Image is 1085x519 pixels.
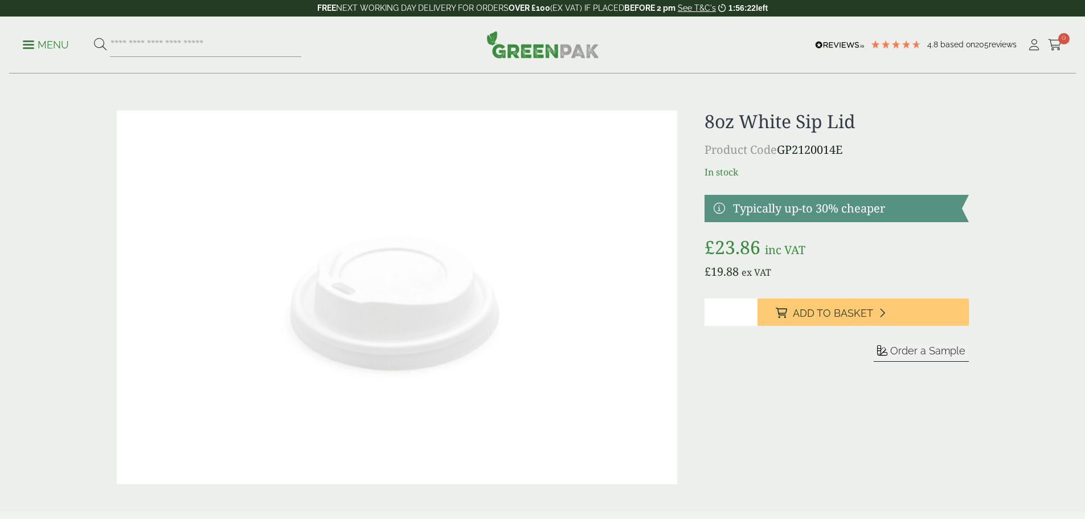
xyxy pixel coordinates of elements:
span: left [756,3,768,13]
bdi: 23.86 [705,235,760,259]
bdi: 19.88 [705,264,739,279]
strong: BEFORE 2 pm [624,3,675,13]
span: £ [705,235,715,259]
img: GreenPak Supplies [486,31,599,58]
strong: FREE [317,3,336,13]
span: Add to Basket [793,307,873,320]
span: inc VAT [765,242,805,258]
span: Product Code [705,142,777,157]
img: REVIEWS.io [815,41,865,49]
span: 4.8 [927,40,940,49]
button: Order a Sample [874,344,969,362]
a: See T&C's [678,3,716,13]
span: Based on [940,40,975,49]
i: My Account [1027,39,1041,51]
span: £ [705,264,711,279]
span: ex VAT [742,266,771,279]
h1: 8oz White Sip Lid [705,111,968,132]
a: Menu [23,38,69,50]
strong: OVER £100 [509,3,550,13]
span: 0 [1058,33,1070,44]
button: Add to Basket [758,299,969,326]
span: 205 [975,40,989,49]
a: 0 [1048,36,1062,54]
i: Cart [1048,39,1062,51]
span: reviews [989,40,1017,49]
p: GP2120014E [705,141,968,158]
img: 8oz White Sip Lid [117,111,678,484]
p: Menu [23,38,69,52]
div: 4.79 Stars [870,39,922,50]
p: In stock [705,165,968,179]
span: 1:56:22 [728,3,756,13]
span: Order a Sample [890,345,965,357]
